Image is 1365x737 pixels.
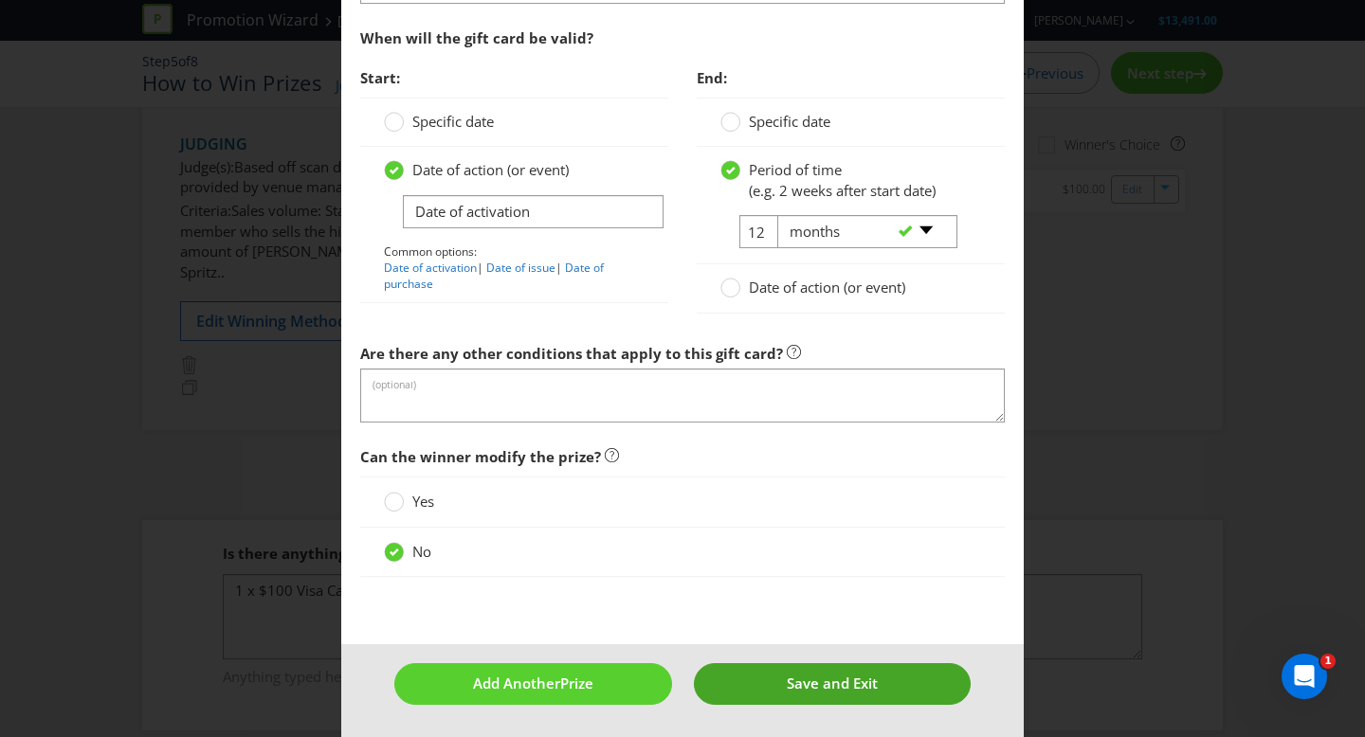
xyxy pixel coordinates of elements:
span: | [555,260,562,276]
span: Can the winner modify the prize? [360,447,601,466]
a: Date of purchase [384,260,604,292]
span: Yes [412,492,434,511]
span: (e.g. 2 weeks after start date) [749,181,936,200]
span: 1 [1320,654,1336,669]
span: End: [697,68,727,87]
span: No [412,542,431,561]
a: Date of activation [384,260,477,276]
span: When will the gift card be valid? [360,28,593,47]
span: Common options: [384,243,477,260]
button: Save and Exit [694,663,972,704]
span: Specific date [412,112,494,131]
span: Date of action (or event) [749,278,905,297]
span: Start: [360,68,400,87]
span: Period of time [749,160,842,179]
span: | [477,260,483,276]
iframe: Intercom live chat [1282,654,1327,699]
button: Add AnotherPrize [394,663,672,704]
span: Specific date [749,112,830,131]
span: Date of action (or event) [412,160,569,179]
span: Are there any other conditions that apply to this gift card? [360,344,783,363]
span: Save and Exit [787,674,878,692]
a: Date of issue [486,260,555,276]
span: Prize [560,674,593,692]
span: Add Another [473,674,560,692]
